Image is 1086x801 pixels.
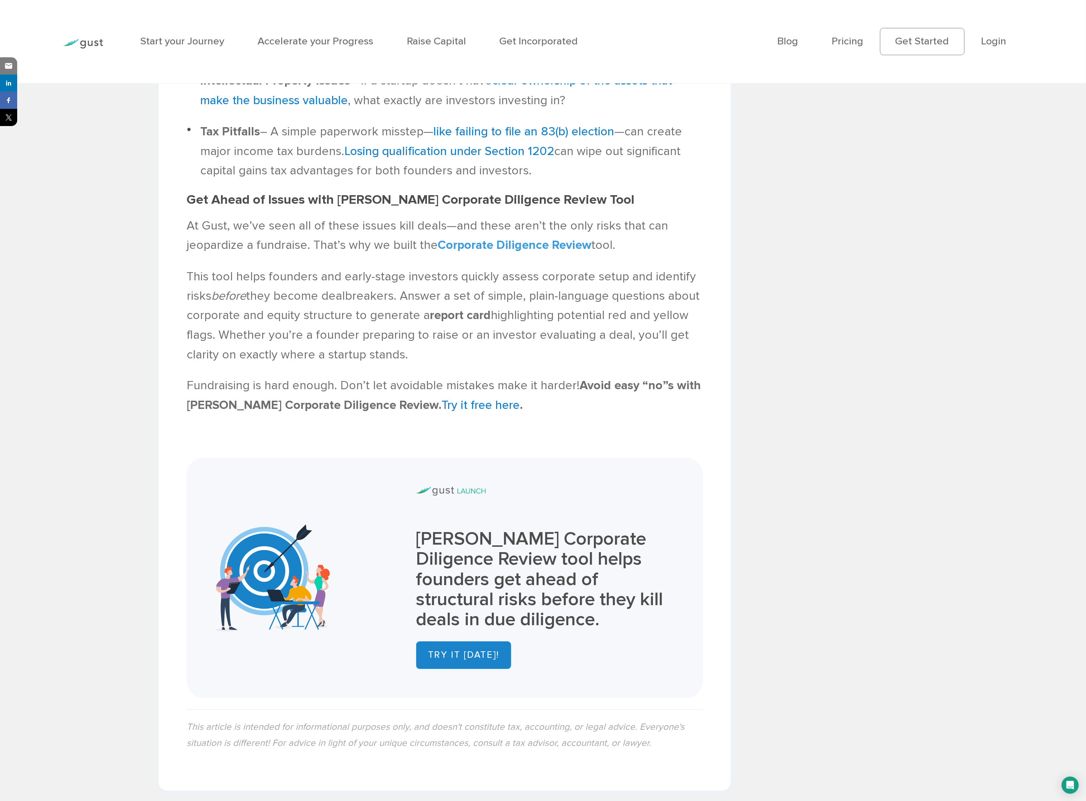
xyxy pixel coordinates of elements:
b: Get Ahead of Issues with [PERSON_NAME] Corporate Diligence Review Tool [187,192,634,207]
a: Raise Capital [407,35,466,47]
a: Pricing [832,35,863,47]
span: At Gust, we’ve seen all of these issues kill deals—and these aren’t the only risks that can jeopa... [187,218,668,252]
iframe: Chat Widget [964,724,1086,801]
a: Losing qualification under Section 1202 [345,144,554,158]
img: Gust Logo [63,39,103,49]
a: Start your Journey [140,35,224,47]
a: Corporate Diligence Review [438,238,591,252]
a: Get Incorporated [500,35,578,47]
span: they become dealbreakers. Answer a set of simple, plain-language questions about corporate and eq... [187,289,700,322]
span: Fundraising is hard enough. Don’t let avoidable mistakes make it harder! [187,378,580,392]
span: – A simple paperwork misstep— —can create major income tax burdens. can wipe out significant capi... [201,124,682,178]
a: Blog [778,35,798,47]
span: before [211,289,246,303]
span: highlighting potential red and yellow flags. Whether you’re a founder preparing to raise or an in... [187,308,689,361]
b: Corporate Diligence Review [438,238,591,252]
p: This article is intended for informational purposes only, and doesn't constitute tax, accounting,... [187,719,703,751]
span: tool. [591,238,615,252]
a: Login [981,35,1006,47]
b: report card [430,308,491,323]
h3: [PERSON_NAME] Corporate Diligence Review tool helps founders get ahead of structural risks before... [416,529,674,629]
span: This tool helps founders and early-stage investors quickly assess corporate setup and identify risks [187,269,696,303]
b: Tax Pitfalls [201,124,260,139]
a: like failing to file an 83(b) election [434,124,615,139]
a: Accelerate your Progress [258,35,374,47]
a: Get Started [880,28,965,55]
a: Try it free here [442,398,520,412]
a: Try it [DATE]! [416,641,511,669]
